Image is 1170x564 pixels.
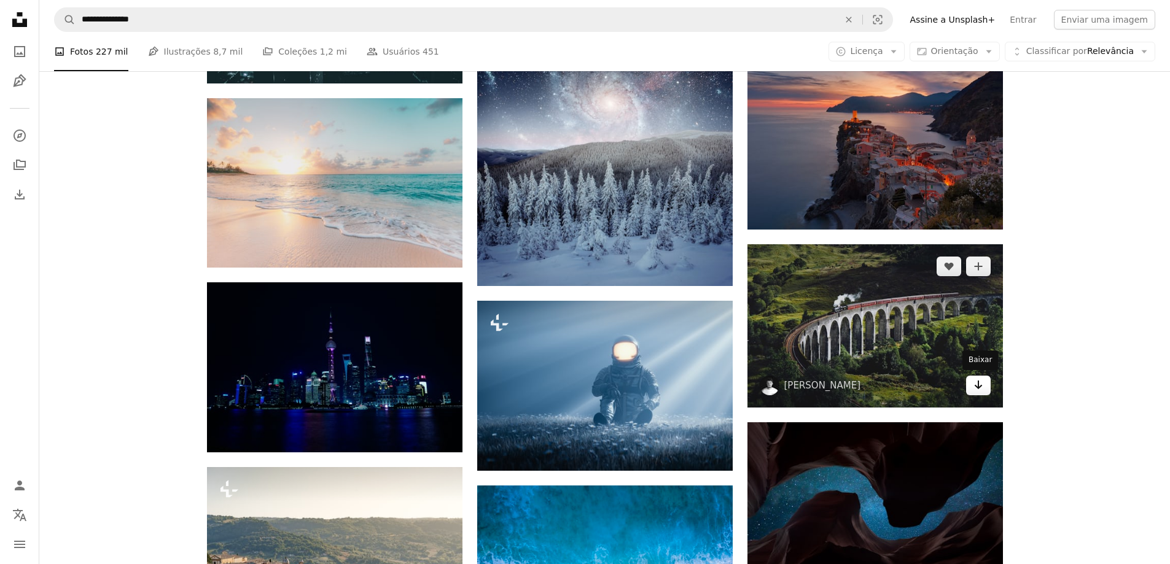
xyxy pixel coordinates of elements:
a: Noite Estrelada Azul [747,501,1003,512]
button: Curtir [937,257,961,276]
div: Baixar [962,350,998,370]
a: [PERSON_NAME] [784,379,861,392]
a: trem na ponte cercado de árvores durante o dia [747,320,1003,331]
img: Vista aérea da vila no penhasco da montanha durante o pôr do sol laranja [747,60,1003,230]
button: Classificar porRelevância [1005,42,1155,61]
span: Classificar por [1026,46,1087,56]
img: Fantástico céu estrelado. Bela paisagem de inverno e picos cobertos de neve. Montanhas pitorescas... [477,31,733,286]
a: Baixar [966,376,991,395]
a: seashore during golden hour [207,177,462,188]
button: Limpar [835,8,862,31]
img: Um homem em um traje espacial andando por um campo [477,301,733,471]
a: Ilustrações [7,69,32,93]
a: Fotos [7,39,32,64]
a: Explorar [7,123,32,148]
span: 8,7 mil [213,45,243,58]
a: Fantástico céu estrelado. Bela paisagem de inverno e picos cobertos de neve. Montanhas pitorescas... [477,153,733,164]
a: Coleções [7,153,32,177]
button: Idioma [7,503,32,527]
a: uma vista de uma cidade com montanhas ao fundo [207,547,462,558]
button: Orientação [910,42,1000,61]
span: 451 [423,45,439,58]
button: Adicionar à coleção [966,257,991,276]
img: trem na ponte cercado de árvores durante o dia [747,244,1003,408]
span: 1,2 mi [320,45,347,58]
a: Vista aérea da vila no penhasco da montanha durante o pôr do sol laranja [747,139,1003,150]
a: Assine a Unsplash+ [903,10,1003,29]
button: Licença [829,42,904,61]
a: Início — Unsplash [7,7,32,34]
img: Ir para o perfil de Jack Anstey [760,376,779,395]
a: Entrar [1002,10,1043,29]
button: Pesquise na Unsplash [55,8,76,31]
img: seashore during golden hour [207,98,462,268]
span: Orientação [931,46,978,56]
a: Histórico de downloads [7,182,32,207]
a: Entrar / Cadastrar-se [7,473,32,498]
a: Reflexo das luzes da cidade na água [207,361,462,373]
a: Coleções 1,2 mi [262,32,347,71]
button: Menu [7,532,32,557]
span: Relevância [1026,45,1134,58]
span: Licença [850,46,883,56]
form: Pesquise conteúdo visual em todo o site [54,7,893,32]
a: Um homem em um traje espacial andando por um campo [477,380,733,391]
a: Ilustrações 8,7 mil [148,32,243,71]
img: Reflexo das luzes da cidade na água [207,282,462,452]
button: Enviar uma imagem [1054,10,1155,29]
button: Pesquisa visual [863,8,892,31]
a: Usuários 451 [367,32,439,71]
